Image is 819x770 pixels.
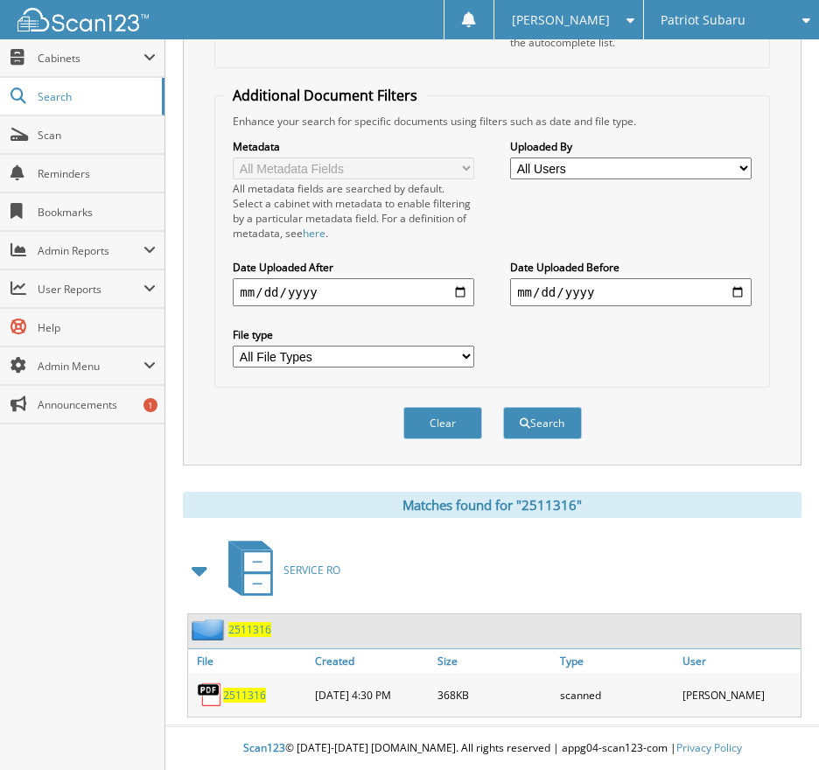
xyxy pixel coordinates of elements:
span: [PERSON_NAME] [512,15,610,25]
a: File [188,649,311,673]
div: Enhance your search for specific documents using filters such as date and file type. [224,114,759,129]
span: SERVICE RO [283,563,340,577]
label: Date Uploaded Before [510,260,752,275]
button: Clear [403,407,482,439]
button: Search [503,407,582,439]
div: All metadata fields are searched by default. Select a cabinet with metadata to enable filtering b... [233,181,474,241]
input: start [233,278,474,306]
a: Created [311,649,433,673]
a: Type [556,649,678,673]
a: 2511316 [228,622,271,637]
a: Size [433,649,556,673]
a: 2511316 [223,688,266,703]
span: Search [38,89,153,104]
div: [DATE] 4:30 PM [311,677,433,712]
a: Privacy Policy [676,740,742,755]
a: User [678,649,801,673]
div: scanned [556,677,678,712]
span: Bookmarks [38,205,156,220]
legend: Additional Document Filters [224,86,426,105]
input: end [510,278,752,306]
span: Announcements [38,397,156,412]
div: [PERSON_NAME] [678,677,801,712]
span: Help [38,320,156,335]
label: File type [233,327,474,342]
span: Scan123 [243,740,285,755]
label: Metadata [233,139,474,154]
span: User Reports [38,282,143,297]
a: SERVICE RO [218,535,340,605]
span: Cabinets [38,51,143,66]
span: Admin Menu [38,359,143,374]
div: 1 [143,398,157,412]
img: scan123-logo-white.svg [17,8,149,31]
a: here [303,226,325,241]
img: PDF.png [197,682,223,708]
label: Uploaded By [510,139,752,154]
span: Reminders [38,166,156,181]
label: Date Uploaded After [233,260,474,275]
div: 368KB [433,677,556,712]
div: Matches found for "2511316" [183,492,801,518]
span: Patriot Subaru [661,15,745,25]
span: Admin Reports [38,243,143,258]
div: © [DATE]-[DATE] [DOMAIN_NAME]. All rights reserved | appg04-scan123-com | [165,727,819,770]
span: Scan [38,128,156,143]
img: folder2.png [192,619,228,640]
